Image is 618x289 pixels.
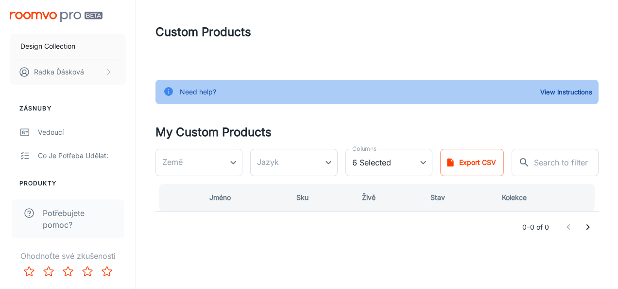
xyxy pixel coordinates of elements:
[8,250,128,262] p: Ohodnoťte své zkušenosti
[34,67,84,77] p: Radka Ďásková
[10,59,126,85] button: Radka Ďásková
[538,85,595,99] button: View Instructions
[43,207,112,231] span: Potřebujete pomoc?
[345,149,432,176] div: 6 Selected
[78,262,97,281] button: Rate 4 star
[534,149,599,176] input: Search to filter
[440,149,503,176] button: Export CSV
[10,34,126,59] button: Design Collection
[423,184,494,211] th: Stav
[10,12,103,22] img: Roomvo PRO Beta
[180,83,216,101] div: Need help?
[522,222,549,233] p: 0–0 of 0
[58,262,78,281] button: Rate 3 star
[39,262,58,281] button: Rate 2 star
[19,262,39,281] button: Rate 1 star
[578,217,598,237] button: Go to next page
[38,150,126,161] div: Co je potřeba udělat:
[202,184,289,211] th: Jméno
[20,41,75,52] p: Design Collection
[97,262,117,281] button: Rate 5 star
[155,23,251,41] h1: Custom Products
[289,184,354,211] th: Sku
[155,124,599,141] h4: My Custom Products
[38,127,126,138] div: Vedoucí
[354,184,423,211] th: Živě
[494,184,599,211] th: Kolekce
[352,144,377,153] label: Columns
